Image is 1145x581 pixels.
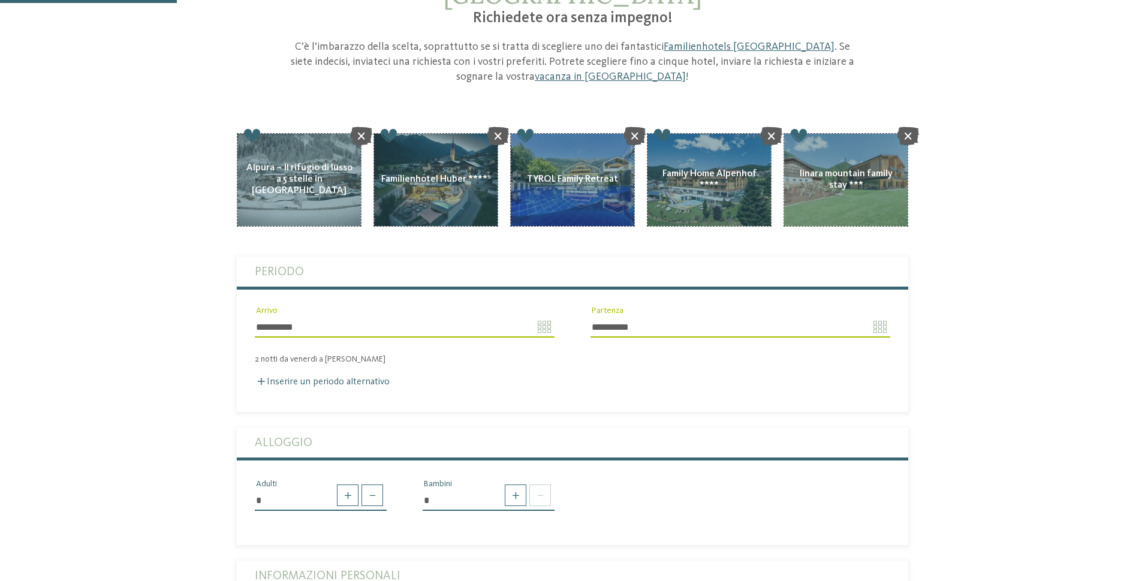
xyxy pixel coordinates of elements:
span: Richiedete ora senza impegno! [473,11,673,26]
a: Familienhotels [GEOGRAPHIC_DATA] [664,41,834,52]
a: vacanza in [GEOGRAPHIC_DATA] [535,71,686,82]
label: Inserire un periodo alternativo [255,377,390,387]
label: Periodo [255,257,890,287]
div: 2 notti da venerdì a [PERSON_NAME] [237,354,908,365]
p: C’è l’imbarazzo della scelta, soprattutto se si tratta di scegliere uno dei fantastici . Se siete... [288,40,857,85]
label: Alloggio [255,428,890,457]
